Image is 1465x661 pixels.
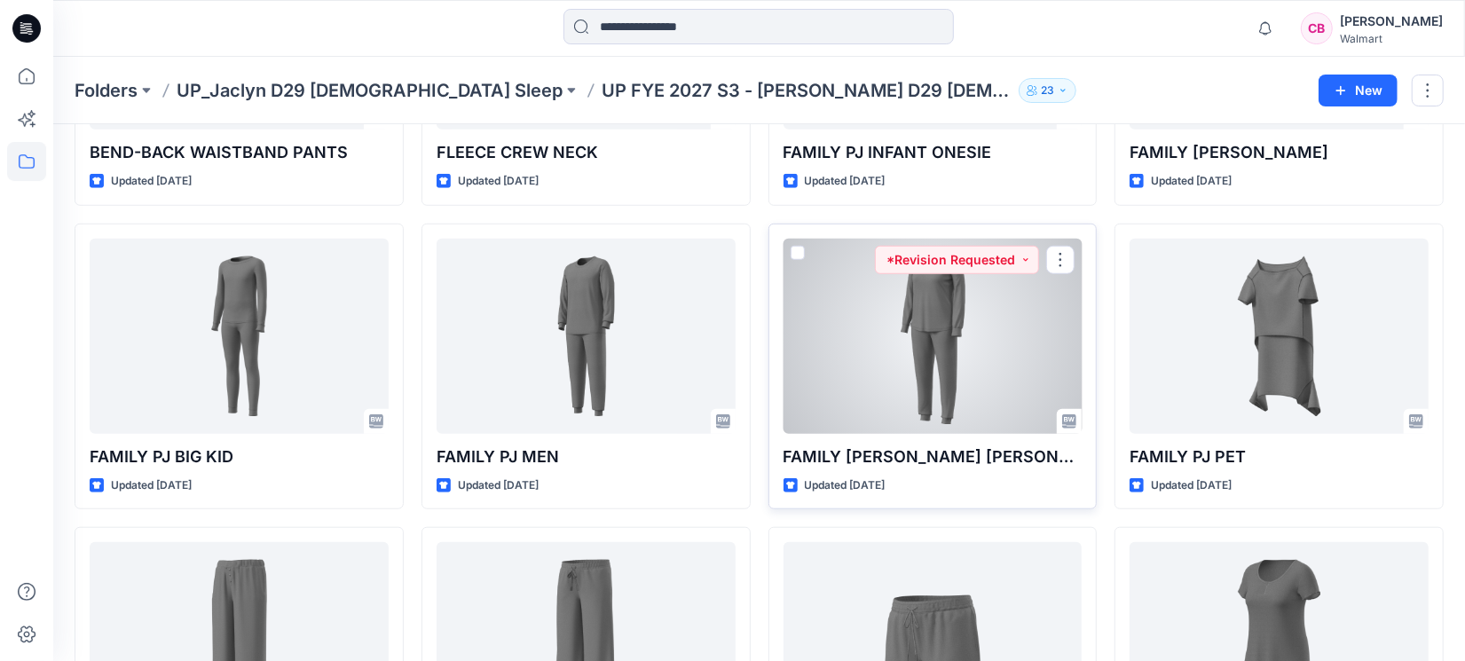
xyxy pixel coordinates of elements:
p: Updated [DATE] [1151,172,1232,191]
a: UP_Jaclyn D29 [DEMOGRAPHIC_DATA] Sleep [177,78,563,103]
p: 23 [1041,81,1054,100]
p: Updated [DATE] [111,476,192,495]
a: FAMILY PJ PET [1130,239,1429,434]
button: New [1319,75,1398,106]
p: BEND-BACK WAISTBAND PANTS [90,140,389,165]
p: FLEECE CREW NECK [437,140,736,165]
div: Walmart [1340,32,1443,45]
p: FAMILY PJ INFANT ONESIE [784,140,1083,165]
p: FAMILY PJ PET [1130,445,1429,469]
p: Updated [DATE] [805,476,886,495]
a: FAMILY PJ BIG KID [90,239,389,434]
a: FAMILY PJ MEN [437,239,736,434]
p: FAMILY PJ MEN [437,445,736,469]
div: CB [1301,12,1333,44]
p: Updated [DATE] [805,172,886,191]
p: FAMILY PJ BIG KID [90,445,389,469]
a: Folders [75,78,138,103]
p: Updated [DATE] [1151,476,1232,495]
p: FAMILY [PERSON_NAME] [1130,140,1429,165]
a: FAMILY PJ MISSY [784,239,1083,434]
p: Updated [DATE] [458,476,539,495]
p: FAMILY [PERSON_NAME] [PERSON_NAME] [784,445,1083,469]
p: Updated [DATE] [111,172,192,191]
div: [PERSON_NAME] [1340,11,1443,32]
p: Updated [DATE] [458,172,539,191]
p: UP FYE 2027 S3 - [PERSON_NAME] D29 [DEMOGRAPHIC_DATA] Sleepwear [602,78,1012,103]
button: 23 [1019,78,1076,103]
